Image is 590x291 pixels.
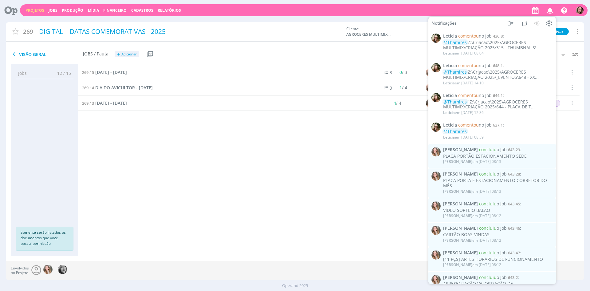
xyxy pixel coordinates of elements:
span: 643.47 [508,250,520,256]
span: 4 [394,100,396,106]
button: Projetos [24,8,46,13]
span: DIA DO AVICULTOR - [DATE] [95,85,153,91]
button: Relatórios [156,8,183,13]
a: Produção [62,8,83,13]
div: em [DATE] 14:10 [443,81,484,85]
span: 269.13 [82,100,94,106]
span: Letícia [443,51,455,56]
div: PLACA PORTÃO ESTACIONAMENTO SEDE [443,153,553,159]
div: em [DATE] 08:13 [443,189,501,193]
span: Notificações [431,21,457,26]
a: 269.15[DATE] - [DATE] [82,69,127,76]
span: : [443,123,553,128]
span: [PERSON_NAME] [443,262,472,267]
span: comentou [458,122,479,128]
span: comentou [458,33,479,39]
span: concluiu [479,147,497,152]
button: Mídia [86,8,101,13]
img: T [426,68,435,77]
span: 637.1 [493,122,503,128]
span: @Thamires [443,69,467,75]
span: : [443,63,553,68]
span: : [443,226,553,231]
span: 269.14 [82,85,94,91]
span: [PERSON_NAME] [443,172,478,177]
span: 644.1 [493,93,503,98]
span: [PERSON_NAME] [443,237,472,243]
div: em [DATE] 08:12 [443,263,501,267]
a: Jobs [49,8,57,13]
span: [PERSON_NAME] [443,147,478,152]
span: 3 [390,70,392,75]
span: 1 [400,85,402,91]
span: no Job [458,122,492,128]
div: Z:\Criacao\2025\AGROCERES MULTIMIX\CRIAÇÃO 2025\_EVENTOS\648 - XX... [443,70,553,80]
img: L [431,123,441,132]
img: G [43,265,53,274]
span: AGROCERES MULTIMIX NUTRIÇÃO ANIMAL LTDA. [346,32,392,37]
span: Letícia [443,63,457,68]
a: 269.13[DATE] - [DATE] [82,100,127,107]
span: 436.8 [493,33,503,39]
button: Cadastros [129,8,155,13]
span: 269 [23,27,33,36]
div: em [DATE] 08:13 [443,160,501,164]
img: G [431,147,441,156]
span: 643.28 [508,171,520,177]
img: G [431,172,441,181]
span: Letícia [443,134,455,139]
span: Letícia [443,34,457,39]
span: @Thamires [443,99,467,104]
div: em [DATE] 08:12 [443,238,501,242]
span: [PERSON_NAME] [443,201,478,207]
img: G [431,226,441,235]
button: T [576,5,584,16]
span: [PERSON_NAME] [443,159,472,164]
p: Somente serão listados os documentos que você possui permissão [21,230,69,246]
span: / 4 [394,100,401,106]
span: Visão Geral [11,51,83,58]
span: Jobs [18,70,27,76]
span: o Job [479,274,507,280]
a: Relatórios [158,8,181,13]
span: [PERSON_NAME] [443,188,472,194]
span: concluiu [479,250,497,256]
div: PLACA PORTA E ESTACIONAMENTO CORRETOR DO MÊS [443,178,553,188]
span: no Job [458,63,492,68]
span: [PERSON_NAME] [443,275,478,280]
span: 643.2 [508,274,518,280]
span: + [117,51,120,58]
span: Letícia [443,110,455,115]
button: Financeiro [101,8,128,13]
span: concluiu [479,171,497,177]
span: comentou [458,63,479,68]
img: L [431,34,441,43]
button: Jobs [47,8,59,13]
div: DIGITAL - DATAS COMEMORATIVAS - 2025 [37,25,343,39]
button: +Adicionar [115,51,139,58]
span: [DATE] - [DATE] [95,69,127,75]
span: Cadastros [131,8,153,13]
span: 3 [390,85,392,91]
button: Produção [60,8,85,13]
img: L [431,63,441,72]
a: 269.14DIA DO AVICULTOR - [DATE] [82,84,153,91]
div: [11 PÇS] ARTES HORÁRIOS DE FUNCIONAMENTO [443,257,553,262]
span: Jobs [83,51,93,57]
span: @Thamires [443,128,467,134]
a: Projetos [26,8,44,13]
a: Mídia [88,8,99,13]
span: o Job [479,171,507,177]
a: Financeiro [103,8,127,13]
span: 643.46 [508,225,520,231]
span: concluiu [479,225,497,231]
img: G [431,250,441,260]
span: / Pauta [94,51,108,57]
img: T [576,6,584,14]
div: em [DATE] 12:36 [443,111,484,115]
div: VÍDEO SORTEIO BALÃO [443,208,553,213]
span: 12 / 15 [53,70,71,76]
span: o Job [479,250,507,256]
div: em [DATE] 08:04 [443,51,484,55]
span: : [443,201,553,207]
